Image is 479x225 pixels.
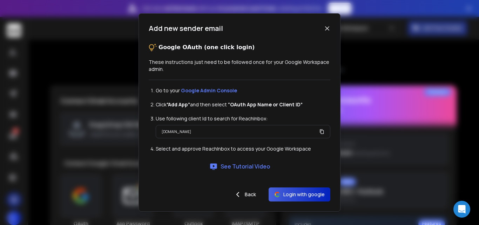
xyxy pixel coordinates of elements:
a: Google Admin Console [181,87,237,94]
button: Back [228,187,262,201]
li: Go to your [156,87,330,94]
li: Select and approve ReachInbox to access your Google Workspace [156,145,330,152]
strong: ”Add App” [167,101,190,108]
img: tips [149,43,157,52]
li: Click and then select [156,101,330,108]
p: These instructions just need to be followed once for your Google Workspace admin. [149,59,330,73]
p: [DOMAIN_NAME] [162,128,191,135]
p: Google OAuth (one click login) [158,43,255,52]
li: Use following client Id to search for ReachInbox: [156,115,330,122]
button: Login with google [269,187,330,201]
h1: Add new sender email [149,24,223,33]
a: See Tutorial Video [209,162,270,171]
strong: “OAuth App Name or Client ID” [228,101,303,108]
div: Open Intercom Messenger [453,201,470,218]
